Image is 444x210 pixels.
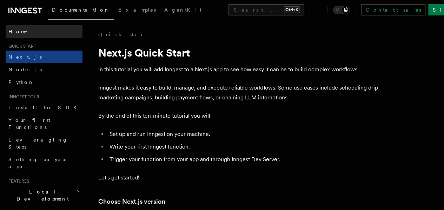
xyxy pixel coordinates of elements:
[8,137,68,150] span: Leveraging Steps
[6,51,82,63] a: Next.js
[284,6,300,13] kbd: Ctrl+K
[228,4,304,15] button: Search...Ctrl+K
[160,2,206,19] a: AgentKit
[6,76,82,88] a: Python
[6,63,82,76] a: Node.js
[118,7,156,13] span: Examples
[6,25,82,38] a: Home
[8,117,50,130] span: Your first Functions
[6,94,39,100] span: Inngest tour
[52,7,110,13] span: Documentation
[6,153,82,173] a: Setting up your app
[98,65,379,74] p: In this tutorial you will add Inngest to a Next.js app to see how easy it can be to build complex...
[164,7,201,13] span: AgentKit
[8,79,34,85] span: Python
[48,2,114,20] a: Documentation
[98,46,379,59] h1: Next.js Quick Start
[361,4,425,15] a: Contact sales
[98,83,379,103] p: Inngest makes it easy to build, manage, and execute reliable workflows. Some use cases include sc...
[6,185,82,205] button: Local Development
[98,111,379,121] p: By the end of this ten-minute tutorial you will:
[6,114,82,133] a: Your first Functions
[6,133,82,153] a: Leveraging Steps
[333,6,350,14] button: Toggle dark mode
[6,44,36,49] span: Quick start
[114,2,160,19] a: Examples
[107,142,379,152] li: Write your first Inngest function.
[8,28,28,35] span: Home
[8,54,42,60] span: Next.js
[6,188,77,202] span: Local Development
[98,173,379,183] p: Let's get started!
[6,178,29,184] span: Features
[8,157,69,169] span: Setting up your app
[107,129,379,139] li: Set up and run Inngest on your machine.
[6,101,82,114] a: Install the SDK
[8,105,81,110] span: Install the SDK
[8,67,42,72] span: Node.js
[98,197,165,206] a: Choose Next.js version
[107,155,379,164] li: Trigger your function from your app and through Inngest Dev Server.
[98,31,146,38] a: Quick start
